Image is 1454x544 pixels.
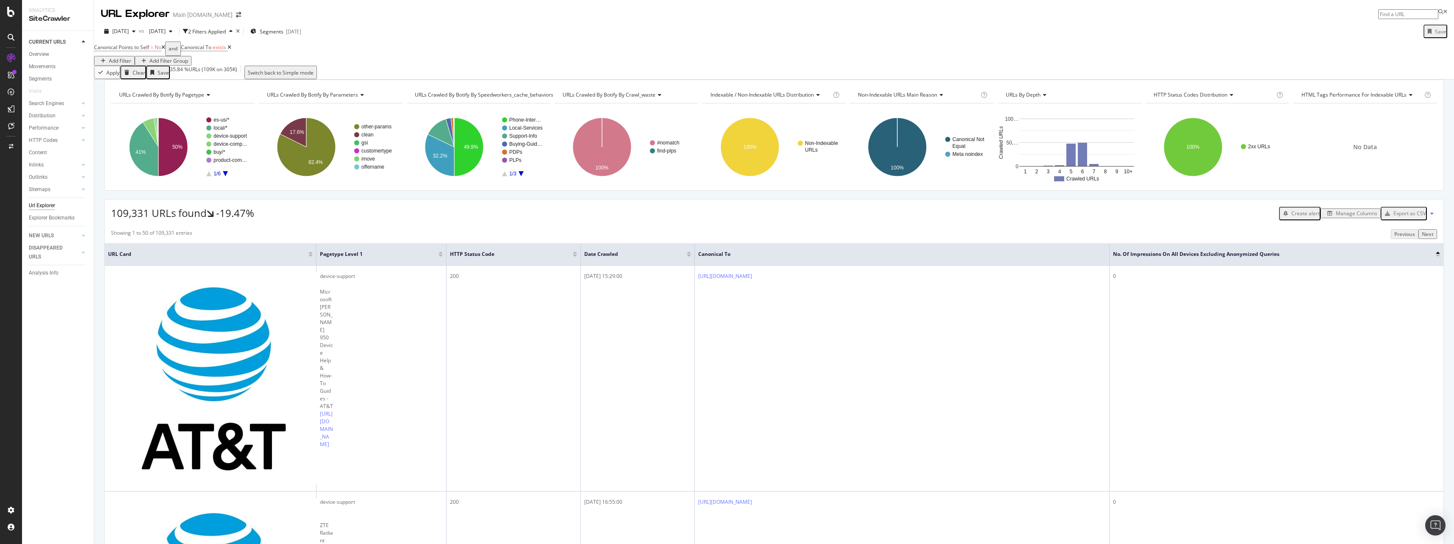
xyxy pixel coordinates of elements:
text: Crawled URLs [1066,176,1099,182]
span: URLs Crawled By Botify By parameters [267,91,358,98]
div: Open Intercom Messenger [1425,515,1446,536]
button: Add Filter Group [135,56,191,66]
div: Create alert [1291,210,1320,217]
text: Equal [952,144,966,150]
div: Export as CSV [1393,210,1426,217]
a: Explorer Bookmarks [29,214,88,222]
text: device-support [214,133,247,139]
div: Overview [29,50,49,59]
div: Clear [133,69,145,76]
span: vs [139,27,146,34]
div: Add Filter [109,57,131,64]
div: Add Filter Group [150,57,188,64]
text: Canonical Not [952,137,985,143]
span: 2025 Jun. 29th [146,28,166,35]
a: DISAPPEARED URLS [29,244,79,261]
button: [DATE] [146,25,176,38]
span: Non-Indexable URLs Main Reason [858,91,937,98]
span: Indexable / Non-Indexable URLs distribution [710,91,814,98]
span: HTTP Status Codes Distribution [1154,91,1227,98]
text: 100% [743,144,756,150]
text: Phone-Inter… [509,117,541,123]
span: Segments [260,28,283,35]
h4: URLs Crawled By Botify By crawl_waste [561,88,691,102]
h4: URLs by Depth [1004,88,1134,102]
text: local/* [214,125,228,131]
a: CURRENT URLS [29,38,79,47]
text: 5 [1070,169,1073,175]
a: [URL][DOMAIN_NAME] [320,410,333,448]
button: Apply [94,66,120,79]
div: and [169,43,178,55]
text: Buying-Guid… [509,142,542,147]
div: Inlinks [29,161,44,169]
h4: HTML Tags Performance for Indexable URLs [1300,88,1423,102]
div: Manage Columns [1336,210,1377,217]
div: A chart. [1146,110,1289,184]
span: URLs Crawled By Botify By crawl_waste [563,91,655,98]
div: device-support [320,272,443,280]
a: Visits [29,87,50,96]
a: Performance [29,124,79,133]
svg: A chart. [555,110,698,184]
div: Visits [29,87,42,96]
span: 2025 Sep. 21st [112,28,129,35]
div: Segments [29,75,52,83]
span: No [155,44,161,51]
span: No Data [1353,143,1377,151]
text: PDPs [509,150,522,155]
text: 50% [172,144,183,150]
button: and [165,42,181,56]
div: Analytics [29,7,87,14]
a: HTTP Codes [29,136,79,145]
div: Save [1435,28,1446,35]
svg: A chart. [111,110,255,184]
text: 4 [1058,169,1061,175]
text: es-us/* [214,117,230,123]
button: Create alert [1279,207,1321,220]
text: 49.9% [463,144,478,150]
div: Movements [29,62,55,71]
a: Outlinks [29,173,79,182]
button: Next [1418,229,1437,239]
button: Switch back to Simple mode [244,66,317,79]
span: HTTP Status Code [450,250,560,258]
text: 1 [1024,169,1027,175]
text: #nomatch [657,140,680,146]
div: Previous [1394,230,1415,238]
text: Local-Services [509,125,543,131]
span: HTML Tags Performance for Indexable URLs [1301,91,1407,98]
text: 100% [891,165,904,171]
div: NEW URLS [29,231,54,240]
div: SiteCrawler [29,14,87,24]
span: Canonical To [181,44,211,51]
a: Search Engines [29,99,79,108]
text: Non-Indexable [805,141,838,147]
text: product-com… [214,158,247,164]
button: Save [1423,25,1447,38]
div: Search Engines [29,99,64,108]
div: A chart. [998,110,1141,184]
span: Canonical To [698,250,1093,258]
text: offername [361,164,384,170]
button: Clear [120,66,146,79]
text: 82.4% [308,159,323,165]
h4: HTTP Status Codes Distribution [1152,88,1275,102]
text: URLs [805,147,818,153]
a: Analysis Info [29,269,88,278]
text: 17.6% [290,129,304,135]
text: buy/* [214,150,225,155]
text: 9 [1115,169,1118,175]
div: arrow-right-arrow-left [236,12,241,18]
a: Inlinks [29,161,79,169]
a: Overview [29,50,88,59]
div: Url Explorer [29,201,55,210]
span: = [150,44,153,51]
text: 3 [1047,169,1050,175]
div: Next [1422,230,1434,238]
a: Content [29,148,88,157]
button: Add Filter [94,56,135,66]
div: Main [DOMAIN_NAME] [173,11,233,19]
text: 2 [1035,169,1038,175]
